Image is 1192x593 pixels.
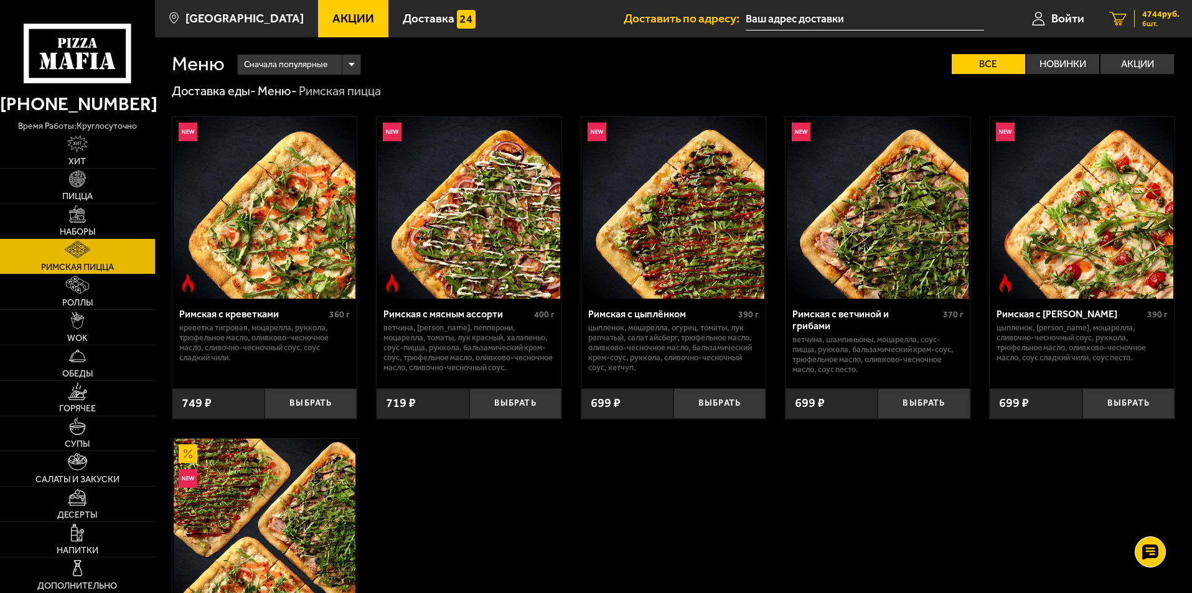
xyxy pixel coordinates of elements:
button: Выбрать [673,388,766,419]
a: НовинкаОстрое блюдоРимская с креветками [172,117,357,299]
span: Салаты и закуски [35,475,120,484]
span: Дополнительно [37,582,117,591]
img: Острое блюдо [179,274,197,292]
button: Выбрать [265,388,357,419]
span: 6 шт. [1142,20,1180,27]
span: Супы [65,440,90,449]
button: Выбрать [469,388,561,419]
span: 749 ₽ [182,397,212,409]
a: Доставка еды- [172,83,256,98]
span: Горячее [59,404,96,413]
span: Войти [1051,12,1084,24]
img: Новинка [179,469,197,488]
button: Выбрать [1082,388,1175,419]
img: Новинка [588,123,606,141]
span: 370 г [943,309,964,320]
span: Римская пицца [41,263,114,272]
img: Римская с креветками [174,117,355,299]
div: Римская пицца [299,83,381,100]
span: 390 г [1147,309,1168,320]
span: Сначала популярные [244,53,327,77]
label: Новинки [1026,54,1100,74]
a: НовинкаРимская с ветчиной и грибами [786,117,970,299]
div: Римская с мясным ассорти [383,308,531,320]
span: Десерты [57,511,97,520]
img: 15daf4d41897b9f0e9f617042186c801.svg [457,10,476,29]
img: Римская с томатами черри [992,117,1173,299]
span: 400 г [534,309,555,320]
label: Акции [1100,54,1174,74]
img: Новинка [792,123,810,141]
img: Акционный [179,444,197,463]
span: Напитки [57,546,98,555]
img: Новинка [179,123,197,141]
img: Римская с ветчиной и грибами [787,117,969,299]
span: 719 ₽ [386,397,416,409]
span: WOK [67,334,88,343]
a: НовинкаОстрое блюдоРимская с мясным ассорти [377,117,561,299]
span: Пицца [62,192,93,201]
h1: Меню [172,54,225,74]
img: Острое блюдо [383,274,401,292]
span: Хит [68,157,86,166]
span: Доставка [403,12,454,24]
span: Обеды [62,370,93,378]
span: Роллы [62,299,93,307]
span: Доставить по адресу: [624,12,746,24]
a: НовинкаРимская с цыплёнком [581,117,766,299]
button: Выбрать [878,388,970,419]
span: 390 г [738,309,759,320]
div: Римская с креветками [179,308,327,320]
p: ветчина, шампиньоны, моцарелла, соус-пицца, руккола, бальзамический крем-соус, трюфельное масло, ... [792,335,964,375]
span: 699 ₽ [999,397,1029,409]
span: Наборы [60,228,95,236]
div: Римская с цыплёнком [588,308,736,320]
img: Новинка [996,123,1015,141]
div: Римская с [PERSON_NAME] [997,308,1144,320]
p: цыпленок, моцарелла, огурец, томаты, лук репчатый, салат айсберг, трюфельное масло, оливково-чесн... [588,323,759,373]
p: цыпленок, [PERSON_NAME], моцарелла, сливочно-чесночный соус, руккола, трюфельное масло, оливково-... [997,323,1168,363]
span: Акции [332,12,374,24]
a: Меню- [258,83,297,98]
span: 699 ₽ [591,397,621,409]
img: Острое блюдо [996,274,1015,292]
p: креветка тигровая, моцарелла, руккола, трюфельное масло, оливково-чесночное масло, сливочно-чесно... [179,323,350,363]
p: ветчина, [PERSON_NAME], пепперони, моцарелла, томаты, лук красный, халапеньо, соус-пицца, руккола... [383,323,555,373]
span: 699 ₽ [795,397,825,409]
img: Римская с мясным ассорти [378,117,560,299]
input: Ваш адрес доставки [746,7,984,30]
span: 4744 руб. [1142,10,1180,19]
img: Римская с цыплёнком [583,117,764,299]
span: 360 г [329,309,350,320]
label: Все [952,54,1025,74]
div: Римская с ветчиной и грибами [792,308,940,332]
a: НовинкаОстрое блюдоРимская с томатами черри [990,117,1175,299]
span: [GEOGRAPHIC_DATA] [185,12,304,24]
img: Новинка [383,123,401,141]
